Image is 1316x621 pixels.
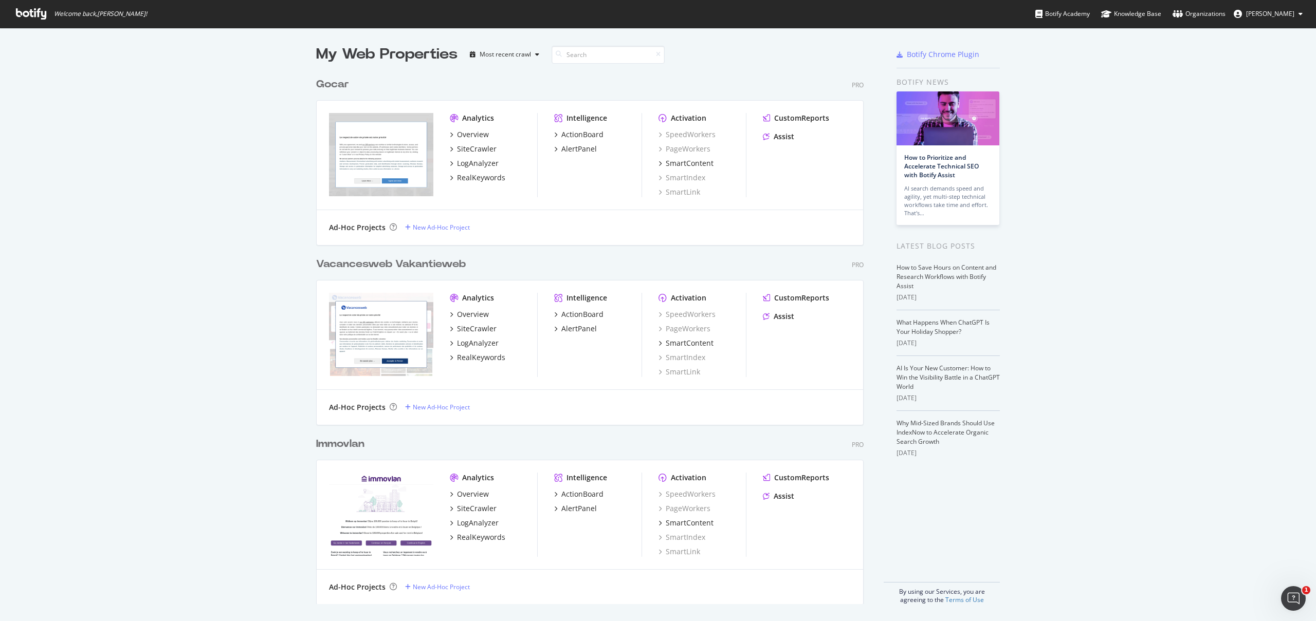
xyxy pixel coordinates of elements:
[316,257,470,272] a: Vacancesweb Vakantieweb
[450,309,489,319] a: Overview
[897,419,995,446] a: Why Mid-Sized Brands Should Use IndexNow to Accelerate Organic Search Growth
[329,222,386,233] div: Ad-Hoc Projects
[774,293,829,303] div: CustomReports
[659,173,705,183] a: SmartIndex
[329,113,433,196] img: gocar.be
[659,489,716,499] div: SpeedWorkers
[462,473,494,483] div: Analytics
[561,489,604,499] div: ActionBoard
[666,338,714,348] div: SmartContent
[457,324,497,334] div: SiteCrawler
[405,582,470,591] a: New Ad-Hoc Project
[659,352,705,363] a: SmartIndex
[450,352,505,363] a: RealKeywords
[897,393,1000,403] div: [DATE]
[54,10,147,18] span: Welcome back, [PERSON_NAME] !
[763,113,829,123] a: CustomReports
[897,364,1000,391] a: AI Is Your New Customer: How to Win the Visibility Battle in a ChatGPT World
[316,437,369,451] a: Immovlan
[561,129,604,140] div: ActionBoard
[561,309,604,319] div: ActionBoard
[659,324,710,334] a: PageWorkers
[405,223,470,232] a: New Ad-Hoc Project
[316,65,872,604] div: grid
[659,144,710,154] a: PageWorkers
[774,473,829,483] div: CustomReports
[659,532,705,542] a: SmartIndex
[897,318,990,336] a: What Happens When ChatGPT Is Your Holiday Shopper?
[405,403,470,411] a: New Ad-Hoc Project
[897,263,996,290] a: How to Save Hours on Content and Research Workflows with Botify Assist
[457,489,489,499] div: Overview
[450,158,499,168] a: LogAnalyzer
[904,153,979,179] a: How to Prioritize and Accelerate Technical SEO with Botify Assist
[659,309,716,319] a: SpeedWorkers
[450,338,499,348] a: LogAnalyzer
[763,293,829,303] a: CustomReports
[566,113,607,123] div: Intelligence
[457,144,497,154] div: SiteCrawler
[659,338,714,348] a: SmartContent
[413,223,470,232] div: New Ad-Hoc Project
[554,144,597,154] a: AlertPanel
[852,440,864,449] div: Pro
[659,503,710,514] a: PageWorkers
[763,311,794,322] a: Assist
[480,51,531,58] div: Most recent crawl
[450,503,497,514] a: SiteCrawler
[774,131,794,142] div: Assist
[1173,9,1226,19] div: Organizations
[566,473,607,483] div: Intelligence
[462,293,494,303] div: Analytics
[457,338,499,348] div: LogAnalyzer
[413,582,470,591] div: New Ad-Hoc Project
[450,489,489,499] a: Overview
[1035,9,1090,19] div: Botify Academy
[450,518,499,528] a: LogAnalyzer
[659,129,716,140] a: SpeedWorkers
[316,257,466,272] div: Vacancesweb Vakantieweb
[329,582,386,592] div: Ad-Hoc Projects
[457,352,505,363] div: RealKeywords
[457,518,499,528] div: LogAnalyzer
[897,293,1000,302] div: [DATE]
[774,113,829,123] div: CustomReports
[554,489,604,499] a: ActionBoard
[457,503,497,514] div: SiteCrawler
[671,113,706,123] div: Activation
[316,77,353,92] a: Gocar
[897,91,999,145] img: How to Prioritize and Accelerate Technical SEO with Botify Assist
[552,46,665,64] input: Search
[554,309,604,319] a: ActionBoard
[659,187,700,197] a: SmartLink
[457,129,489,140] div: Overview
[329,473,433,556] img: immovlan.be
[457,532,505,542] div: RealKeywords
[1302,586,1310,594] span: 1
[450,324,497,334] a: SiteCrawler
[666,518,714,528] div: SmartContent
[659,367,700,377] a: SmartLink
[671,293,706,303] div: Activation
[466,46,543,63] button: Most recent crawl
[1101,9,1161,19] div: Knowledge Base
[659,518,714,528] a: SmartContent
[457,309,489,319] div: Overview
[1246,9,1294,18] span: Jean-Philippe Roisin
[659,158,714,168] a: SmartContent
[457,158,499,168] div: LogAnalyzer
[1281,586,1306,611] iframe: Intercom live chat
[904,184,992,217] div: AI search demands speed and agility, yet multi-step technical workflows take time and effort. Tha...
[671,473,706,483] div: Activation
[1226,6,1311,22] button: [PERSON_NAME]
[329,402,386,412] div: Ad-Hoc Projects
